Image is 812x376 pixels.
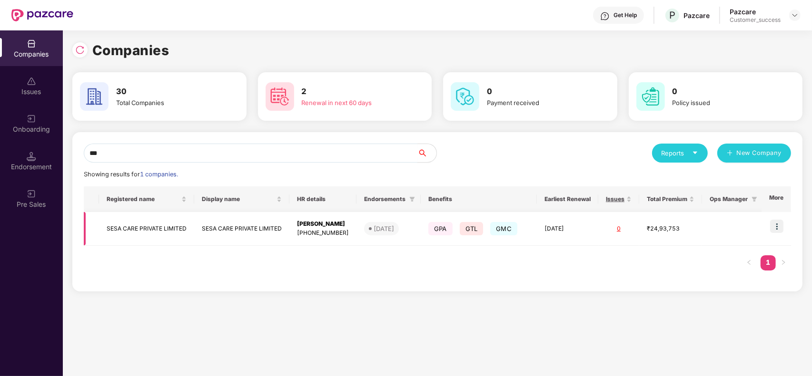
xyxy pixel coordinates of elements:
[99,186,194,212] th: Registered name
[364,195,406,203] span: Endorsements
[27,39,36,48] img: svg+xml;base64,PHN2ZyBpZD0iQ29tcGFuaWVzIiB4bWxucz0iaHR0cDovL3d3dy53My5vcmcvMjAwMC9zdmciIHdpZHRoPS...
[27,77,36,86] img: svg+xml;base64,PHN2ZyBpZD0iSXNzdWVzX2Rpc2FibGVkIiB4bWxucz0iaHR0cDovL3d3dy53My5vcmcvMjAwMC9zdmciIH...
[647,195,687,203] span: Total Premium
[683,11,710,20] div: Pazcare
[710,195,748,203] span: Ops Manager
[27,189,36,199] img: svg+xml;base64,PHN2ZyB3aWR0aD0iMjAiIGhlaWdodD0iMjAiIHZpZXdCb3g9IjAgMCAyMCAyMCIgZmlsbD0ibm9uZSIgeG...
[669,10,675,21] span: P
[730,7,781,16] div: Pazcare
[27,152,36,161] img: svg+xml;base64,PHN2ZyB3aWR0aD0iMTQuNSIgaGVpZ2h0PSIxNC41IiB2aWV3Qm94PSIwIDAgMTYgMTYiIGZpbGw9Im5vbm...
[107,195,179,203] span: Registered name
[600,11,610,21] img: svg+xml;base64,PHN2ZyBpZD0iSGVscC0zMngzMiIgeG1sbnM9Imh0dHA6Ly93d3cudzMub3JnLzIwMDAvc3ZnIiB3aWR0aD...
[598,186,639,212] th: Issues
[791,11,799,19] img: svg+xml;base64,PHN2ZyBpZD0iRHJvcGRvd24tMzJ4MzIiIHhtbG5zPSJodHRwOi8vd3d3LnczLm9yZy8yMDAwL3N2ZyIgd2...
[606,195,624,203] span: Issues
[202,195,275,203] span: Display name
[194,186,289,212] th: Display name
[11,9,73,21] img: New Pazcare Logo
[614,11,637,19] div: Get Help
[27,114,36,124] img: svg+xml;base64,PHN2ZyB3aWR0aD0iMjAiIGhlaWdodD0iMjAiIHZpZXdCb3g9IjAgMCAyMCAyMCIgZmlsbD0ibm9uZSIgeG...
[730,16,781,24] div: Customer_success
[639,186,702,212] th: Total Premium
[762,186,791,212] th: More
